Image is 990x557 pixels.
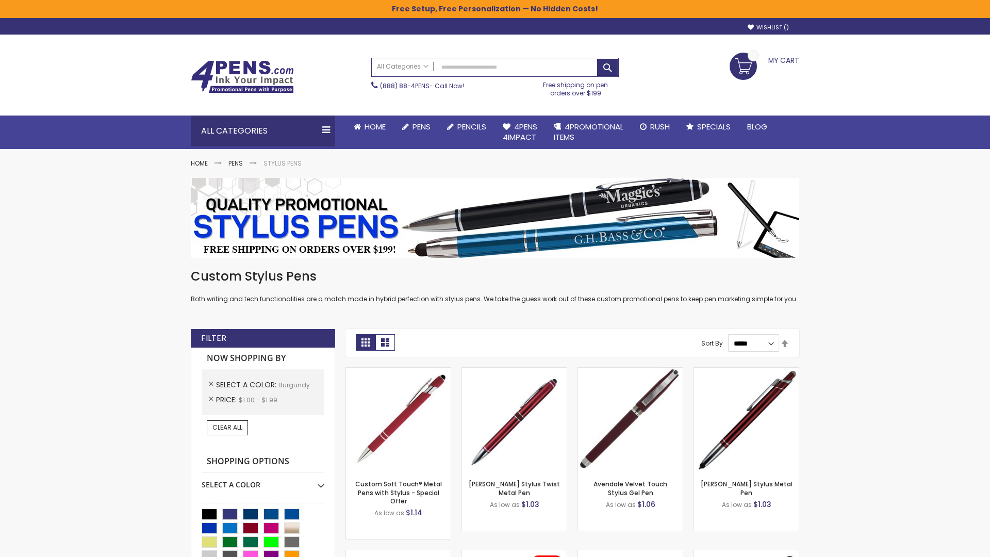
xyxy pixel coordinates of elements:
a: Pens [394,116,439,138]
a: Blog [739,116,775,138]
img: Avendale Velvet Touch Stylus Gel Pen-Burgundy [578,368,683,472]
img: Olson Stylus Metal Pen-Burgundy [694,368,799,472]
a: 4PROMOTIONALITEMS [546,116,632,149]
span: As low as [374,509,404,517]
div: All Categories [191,116,335,146]
a: Home [191,159,208,168]
strong: Grid [356,334,375,351]
span: Pencils [457,121,486,132]
a: 4Pens4impact [494,116,546,149]
a: Pens [228,159,243,168]
span: $1.14 [406,507,422,518]
span: Price [216,395,239,405]
span: Clear All [212,423,242,432]
a: Rush [632,116,678,138]
a: [PERSON_NAME] Stylus Twist Metal Pen [469,480,560,497]
span: - Call Now! [380,81,464,90]
span: $1.00 - $1.99 [239,396,277,404]
label: Sort By [701,339,723,348]
span: 4Pens 4impact [503,121,537,142]
a: Olson Stylus Metal Pen-Burgundy [694,367,799,376]
strong: Now Shopping by [202,348,324,369]
span: As low as [490,500,520,509]
img: Colter Stylus Twist Metal Pen-Burgundy [462,368,567,472]
img: 4Pens Custom Pens and Promotional Products [191,60,294,93]
strong: Stylus Pens [263,159,302,168]
a: Custom Soft Touch® Metal Pens with Stylus - Special Offer [355,480,442,505]
a: Avendale Velvet Touch Stylus Gel Pen-Burgundy [578,367,683,376]
a: Custom Soft Touch® Metal Pens with Stylus-Burgundy [346,367,451,376]
a: Wishlist [748,24,789,31]
div: Free shipping on pen orders over $199 [533,77,619,97]
span: Pens [412,121,431,132]
a: Pencils [439,116,494,138]
a: Clear All [207,420,248,435]
a: [PERSON_NAME] Stylus Metal Pen [701,480,793,497]
div: Select A Color [202,472,324,490]
span: Rush [650,121,670,132]
div: Both writing and tech functionalities are a match made in hybrid perfection with stylus pens. We ... [191,268,799,304]
span: Home [365,121,386,132]
span: $1.03 [753,499,771,510]
a: Avendale Velvet Touch Stylus Gel Pen [593,480,667,497]
img: Custom Soft Touch® Metal Pens with Stylus-Burgundy [346,368,451,472]
a: Home [345,116,394,138]
strong: Filter [201,333,226,344]
span: Burgundy [278,381,310,389]
span: 4PROMOTIONAL ITEMS [554,121,623,142]
a: All Categories [372,58,434,75]
span: All Categories [377,62,428,71]
span: Blog [747,121,767,132]
a: (888) 88-4PENS [380,81,430,90]
span: As low as [722,500,752,509]
span: $1.03 [521,499,539,510]
img: Stylus Pens [191,178,799,258]
h1: Custom Stylus Pens [191,268,799,285]
span: As low as [606,500,636,509]
span: $1.06 [637,499,655,510]
a: Specials [678,116,739,138]
a: Colter Stylus Twist Metal Pen-Burgundy [462,367,567,376]
span: Specials [697,121,731,132]
strong: Shopping Options [202,451,324,473]
span: Select A Color [216,380,278,390]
